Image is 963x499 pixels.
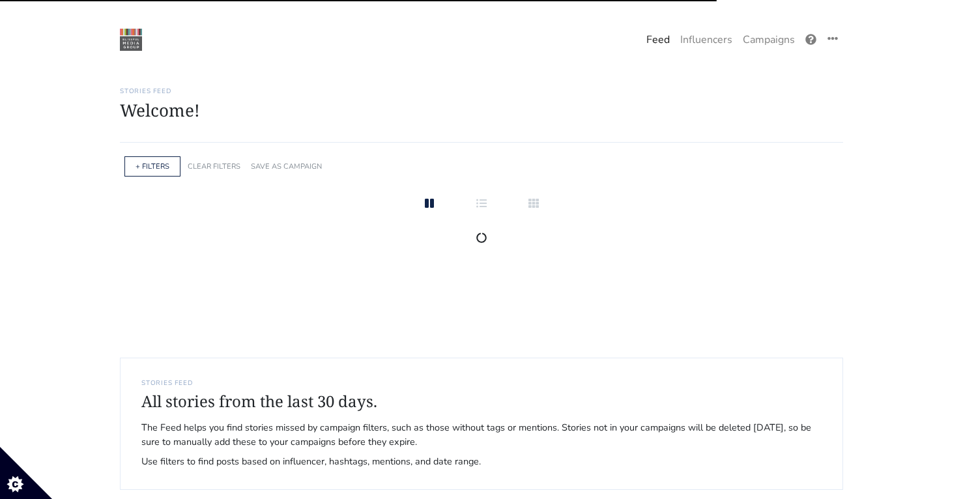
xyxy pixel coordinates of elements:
[641,27,675,53] a: Feed
[141,392,822,411] h4: All stories from the last 30 days.
[120,87,843,95] h6: Stories Feed
[188,162,240,171] a: CLEAR FILTERS
[675,27,738,53] a: Influencers
[120,29,142,51] img: 22:22:48_1550874168
[141,379,822,387] h6: STORIES FEED
[120,100,843,121] h1: Welcome!
[141,455,822,469] span: Use filters to find posts based on influencer, hashtags, mentions, and date range.
[251,162,322,171] a: SAVE AS CAMPAIGN
[738,27,800,53] a: Campaigns
[136,162,169,171] a: + FILTERS
[141,421,822,449] span: The Feed helps you find stories missed by campaign filters, such as those without tags or mention...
